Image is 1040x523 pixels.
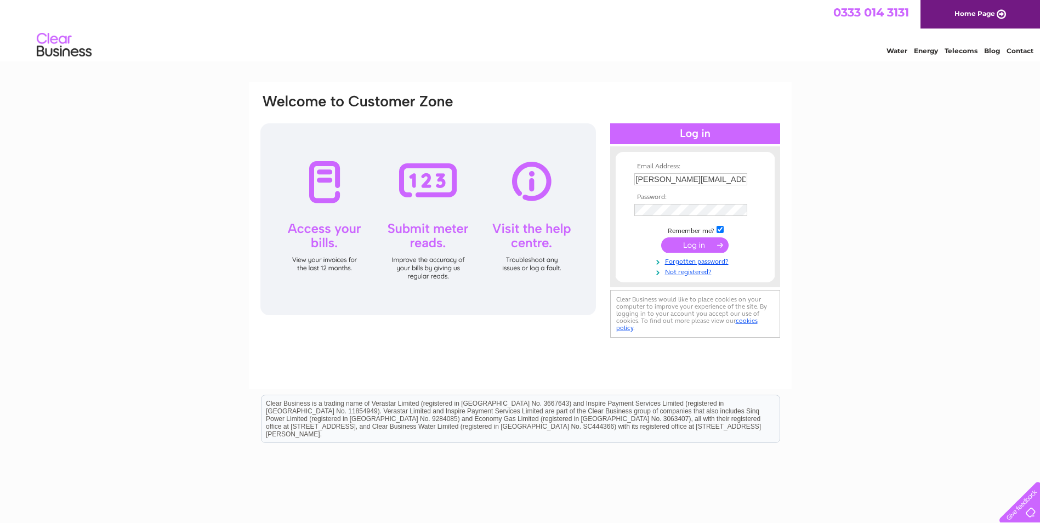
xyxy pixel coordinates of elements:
[632,224,759,235] td: Remember me?
[833,5,909,19] a: 0333 014 3131
[945,47,978,55] a: Telecoms
[661,237,729,253] input: Submit
[914,47,938,55] a: Energy
[632,194,759,201] th: Password:
[886,47,907,55] a: Water
[262,6,780,53] div: Clear Business is a trading name of Verastar Limited (registered in [GEOGRAPHIC_DATA] No. 3667643...
[634,255,759,266] a: Forgotten password?
[1007,47,1033,55] a: Contact
[984,47,1000,55] a: Blog
[616,317,758,332] a: cookies policy
[36,29,92,62] img: logo.png
[632,163,759,170] th: Email Address:
[610,290,780,338] div: Clear Business would like to place cookies on your computer to improve your experience of the sit...
[634,266,759,276] a: Not registered?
